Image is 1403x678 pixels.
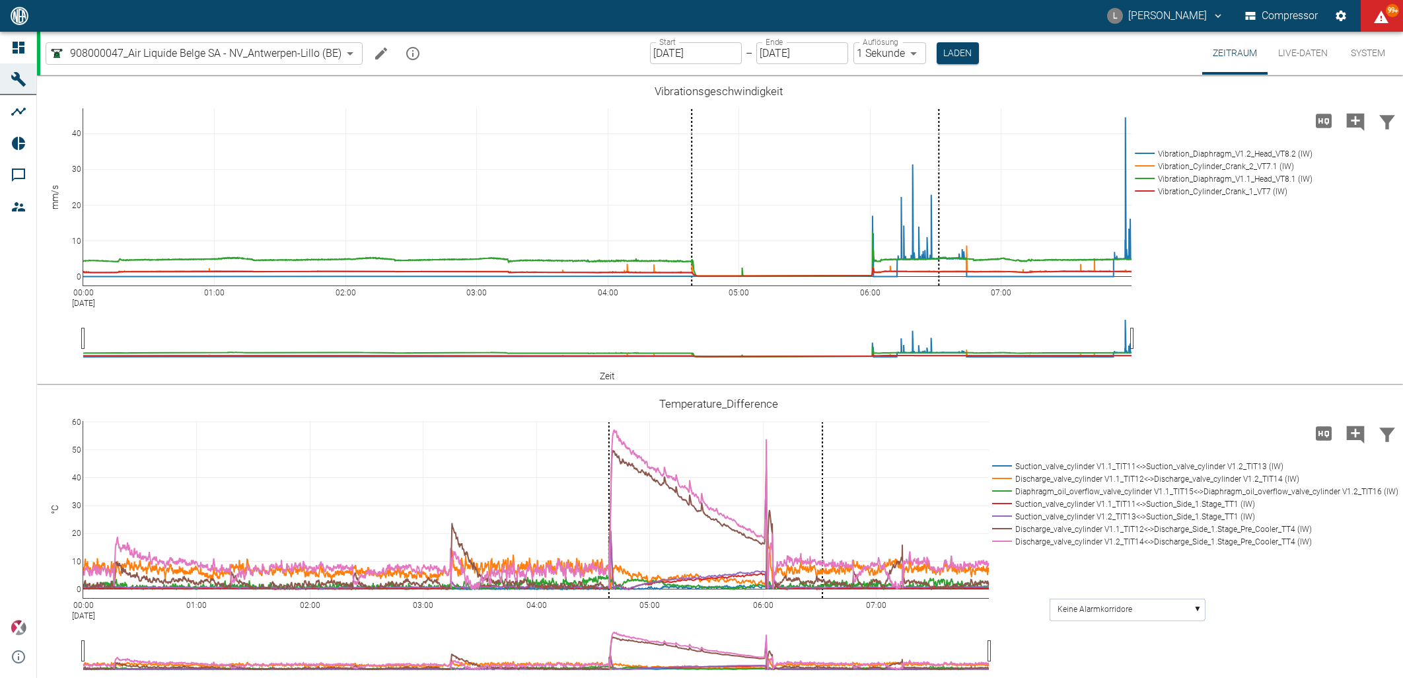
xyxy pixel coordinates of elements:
label: Auflösung [863,36,898,48]
button: Live-Daten [1268,32,1338,75]
p: – [746,46,752,61]
button: luca.corigliano@neuman-esser.com [1105,4,1226,28]
a: 908000047_Air Liquide Belge SA - NV_Antwerpen-Lillo (BE) [49,46,342,61]
span: Hohe Auflösung [1308,426,1340,439]
div: L [1107,8,1123,24]
text: Keine Alarmkorridore [1058,605,1132,614]
button: mission info [400,40,426,67]
img: logo [9,7,30,24]
input: DD.MM.YYYY [756,42,848,64]
img: Xplore Logo [11,620,26,636]
button: Zeitraum [1202,32,1268,75]
span: 99+ [1386,4,1399,17]
input: DD.MM.YYYY [650,42,742,64]
button: Kommentar hinzufügen [1340,416,1371,451]
span: Hohe Auflösung [1308,114,1340,126]
button: Daten filtern [1371,416,1403,451]
div: 1 Sekunde [853,42,926,64]
button: Daten filtern [1371,104,1403,138]
button: Laden [937,42,979,64]
label: Ende [766,36,783,48]
button: Compressor [1242,4,1321,28]
button: Kommentar hinzufügen [1340,104,1371,138]
button: System [1338,32,1398,75]
span: 908000047_Air Liquide Belge SA - NV_Antwerpen-Lillo (BE) [70,46,342,61]
button: Machine bearbeiten [368,40,394,67]
label: Start [659,36,676,48]
button: Einstellungen [1329,4,1353,28]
